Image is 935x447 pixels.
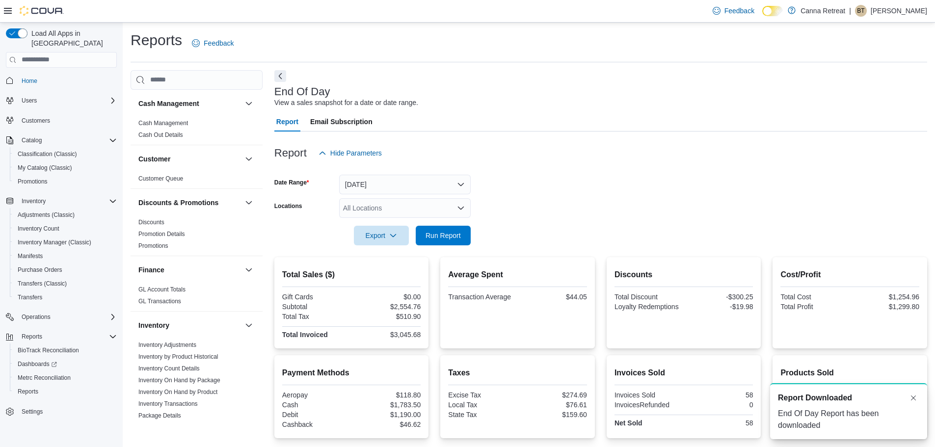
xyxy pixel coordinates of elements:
[18,178,48,185] span: Promotions
[18,331,117,342] span: Reports
[2,94,121,107] button: Users
[448,293,515,301] div: Transaction Average
[14,148,117,160] span: Classification (Classic)
[10,175,121,188] button: Promotions
[138,353,218,361] span: Inventory by Product Historical
[2,113,121,128] button: Customers
[20,6,64,16] img: Cova
[10,371,121,385] button: Metrc Reconciliation
[276,112,298,131] span: Report
[274,179,309,186] label: Date Range
[138,320,169,330] h3: Inventory
[274,147,307,159] h3: Report
[243,197,255,209] button: Discounts & Promotions
[614,303,682,311] div: Loyalty Redemptions
[18,195,50,207] button: Inventory
[10,263,121,277] button: Purchase Orders
[14,223,63,235] a: Inventory Count
[138,175,183,183] span: Customer Queue
[353,293,421,301] div: $0.00
[448,401,515,409] div: Local Tax
[22,197,46,205] span: Inventory
[353,331,421,339] div: $3,045.68
[18,114,117,127] span: Customers
[780,293,848,301] div: Total Cost
[243,319,255,331] button: Inventory
[14,209,79,221] a: Adjustments (Classic)
[188,33,238,53] a: Feedback
[18,211,75,219] span: Adjustments (Classic)
[14,291,46,303] a: Transfers
[857,5,864,17] span: BT
[18,252,43,260] span: Manifests
[282,367,421,379] h2: Payment Methods
[14,264,117,276] span: Purchase Orders
[10,357,121,371] a: Dashboards
[10,277,121,290] button: Transfers (Classic)
[138,265,164,275] h3: Finance
[274,86,330,98] h3: End Of Day
[138,423,181,431] span: Package History
[14,237,117,248] span: Inventory Manager (Classic)
[18,134,46,146] button: Catalog
[520,391,587,399] div: $274.69
[10,147,121,161] button: Classification (Classic)
[14,386,42,397] a: Reports
[18,95,41,106] button: Users
[18,280,67,288] span: Transfers (Classic)
[18,266,62,274] span: Purchase Orders
[852,293,919,301] div: $1,254.96
[138,230,185,238] span: Promotion Details
[330,148,382,158] span: Hide Parameters
[138,99,199,108] h3: Cash Management
[138,400,198,408] span: Inventory Transactions
[778,392,852,404] span: Report Downloaded
[778,392,919,404] div: Notification
[138,154,241,164] button: Customer
[282,303,349,311] div: Subtotal
[131,216,263,256] div: Discounts & Promotions
[780,269,919,281] h2: Cost/Profit
[14,358,61,370] a: Dashboards
[18,346,79,354] span: BioTrack Reconciliation
[10,161,121,175] button: My Catalog (Classic)
[14,176,117,187] span: Promotions
[14,278,71,289] a: Transfers (Classic)
[686,419,753,427] div: 58
[448,391,515,399] div: Excise Tax
[138,412,181,419] a: Package Details
[14,162,117,174] span: My Catalog (Classic)
[18,75,117,87] span: Home
[14,223,117,235] span: Inventory Count
[762,16,763,17] span: Dark Mode
[18,164,72,172] span: My Catalog (Classic)
[138,389,217,395] a: Inventory On Hand by Product
[520,293,587,301] div: $44.05
[360,226,403,245] span: Export
[138,297,181,305] span: GL Transactions
[274,70,286,82] button: Next
[282,313,349,320] div: Total Tax
[138,365,200,372] span: Inventory Count Details
[138,286,186,293] a: GL Account Totals
[138,198,241,208] button: Discounts & Promotions
[138,353,218,360] a: Inventory by Product Historical
[282,331,328,339] strong: Total Invoiced
[614,419,642,427] strong: Net Sold
[138,218,164,226] span: Discounts
[18,150,77,158] span: Classification (Classic)
[14,344,83,356] a: BioTrack Reconciliation
[426,231,461,240] span: Run Report
[448,367,587,379] h2: Taxes
[138,388,217,396] span: Inventory On Hand by Product
[138,120,188,127] a: Cash Management
[14,291,117,303] span: Transfers
[10,222,121,236] button: Inventory Count
[18,95,117,106] span: Users
[353,411,421,419] div: $1,190.00
[131,30,182,50] h1: Reports
[6,70,117,445] nav: Complex example
[686,293,753,301] div: -$300.25
[871,5,927,17] p: [PERSON_NAME]
[416,226,471,245] button: Run Report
